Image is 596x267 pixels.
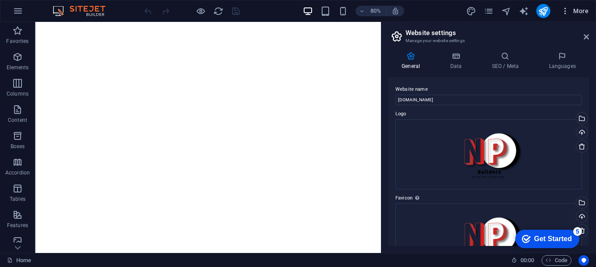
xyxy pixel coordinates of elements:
button: Usercentrics [578,255,589,266]
i: AI Writer [519,6,529,16]
p: Elements [7,64,29,71]
img: Editor Logo [50,6,116,16]
input: Name... [395,95,582,105]
h6: 80% [369,6,383,16]
i: Pages (Ctrl+Alt+S) [484,6,494,16]
span: : [527,257,528,263]
label: Favicon [395,193,582,203]
button: text_generator [519,6,529,16]
button: design [466,6,477,16]
p: Content [8,117,27,124]
label: Website name [395,84,582,95]
h6: Session time [511,255,535,266]
p: Features [7,222,28,229]
button: navigator [501,6,512,16]
span: Code [546,255,567,266]
div: 5 [65,2,74,11]
p: Favorites [6,38,29,45]
div: LogoTemplate-MadewithPosterMyWall-GEa563iya3BV3iL8DsLcag.png [395,119,582,189]
button: pages [484,6,494,16]
div: Get Started [26,10,64,18]
label: Logo [395,109,582,119]
i: Publish [538,6,548,16]
h4: SEO / Meta [478,52,535,70]
button: Code [542,255,571,266]
a: Click to cancel selection. Double-click to open Pages [7,255,31,266]
i: Reload page [213,6,223,16]
button: publish [536,4,550,18]
p: Boxes [11,143,25,150]
i: Navigator [501,6,511,16]
p: Accordion [5,169,30,176]
button: 80% [355,6,387,16]
span: 00 00 [521,255,534,266]
h4: Data [437,52,478,70]
button: reload [213,6,223,16]
button: More [557,4,592,18]
span: More [561,7,589,15]
h2: Website settings [406,29,589,37]
h3: Manage your website settings [406,37,571,45]
p: Columns [7,90,29,97]
h4: General [388,52,437,70]
div: Get Started 5 items remaining, 0% complete [7,4,71,23]
p: Tables [10,196,25,203]
h4: Languages [535,52,589,70]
